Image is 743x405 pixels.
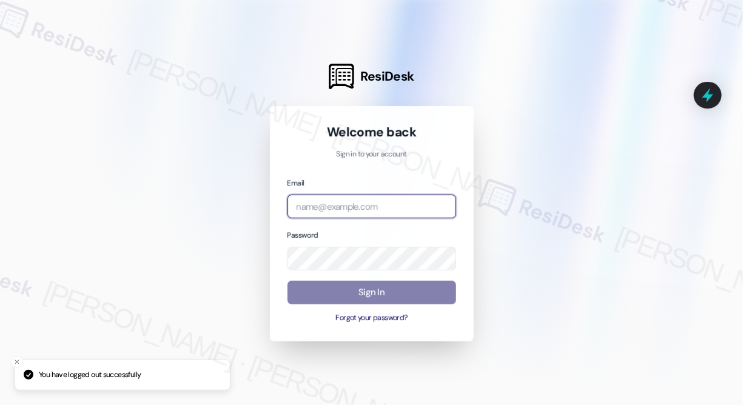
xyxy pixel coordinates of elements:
img: ResiDesk Logo [329,64,354,89]
label: Email [287,178,304,188]
h1: Welcome back [287,124,456,141]
button: Forgot your password? [287,313,456,324]
input: name@example.com [287,195,456,218]
p: Sign in to your account [287,149,456,160]
label: Password [287,230,318,240]
span: ResiDesk [360,68,414,85]
p: You have logged out successfully [39,370,141,381]
button: Sign In [287,281,456,304]
button: Close toast [11,356,23,368]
